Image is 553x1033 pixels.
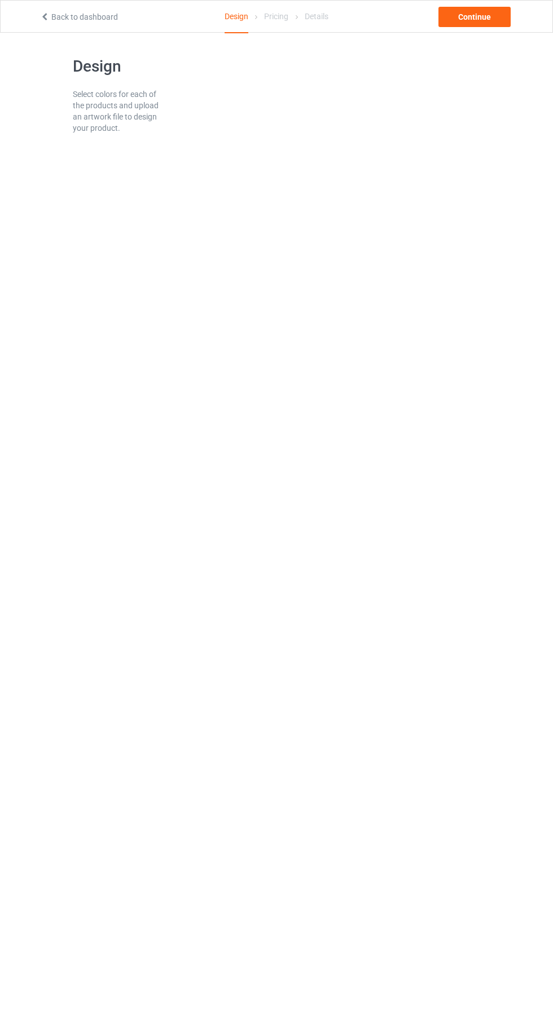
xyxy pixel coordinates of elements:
[438,7,511,27] div: Continue
[225,1,248,33] div: Design
[305,1,328,32] div: Details
[73,56,163,77] h1: Design
[73,89,163,134] div: Select colors for each of the products and upload an artwork file to design your product.
[40,12,118,21] a: Back to dashboard
[264,1,288,32] div: Pricing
